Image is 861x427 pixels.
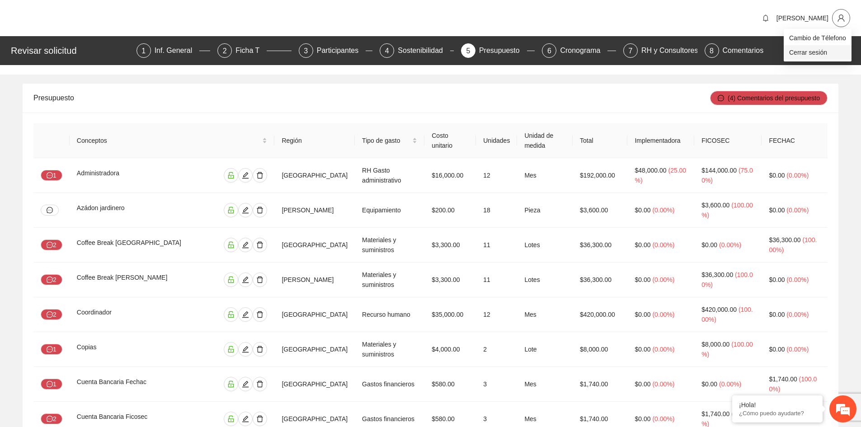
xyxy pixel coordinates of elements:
[635,241,650,249] span: $0.00
[641,43,705,58] div: RH y Consultores
[719,241,741,249] span: ( 0.00% )
[235,43,267,58] div: Ficha T
[47,416,53,423] span: message
[769,311,785,318] span: $0.00
[239,311,252,318] span: edit
[542,43,616,58] div: 6Cronograma
[701,271,753,288] span: ( 100.00% )
[573,367,628,402] td: $1,740.00
[155,43,200,58] div: Inf. General
[769,375,797,383] span: $1,740.00
[223,47,227,55] span: 2
[769,276,785,283] span: $0.00
[224,276,238,283] span: unlock
[701,202,729,209] span: $3,600.00
[517,228,573,263] td: Lotes
[517,123,573,158] th: Unidad de medida
[41,344,62,355] button: message1
[238,377,253,391] button: edit
[47,242,53,249] span: message
[224,346,238,353] span: unlock
[635,380,650,388] span: $0.00
[355,263,424,297] td: Materiales y suministros
[253,342,267,357] button: delete
[239,346,252,353] span: edit
[479,43,527,58] div: Presupuesto
[517,332,573,367] td: Lote
[253,276,267,283] span: delete
[476,263,517,297] td: 11
[41,413,62,424] button: message2
[560,43,607,58] div: Cronograma
[769,346,785,353] span: $0.00
[47,207,53,213] span: message
[41,205,59,216] button: message
[701,410,729,418] span: $1,740.00
[517,367,573,402] td: Mes
[238,203,253,217] button: edit
[274,228,355,263] td: [GEOGRAPHIC_DATA]
[769,206,785,214] span: $0.00
[5,247,172,278] textarea: Escriba su mensaje y pulse “Intro”
[701,167,753,184] span: ( 75.00% )
[517,297,573,332] td: Mes
[573,263,628,297] td: $36,300.00
[652,380,674,388] span: ( 0.00% )
[47,46,152,58] div: Chatee con nosotros ahora
[476,193,517,228] td: 18
[719,380,741,388] span: ( 0.00% )
[694,123,762,158] th: FICOSEC
[786,346,809,353] span: ( 0.00% )
[253,311,267,318] span: delete
[573,297,628,332] td: $420,000.00
[723,43,764,58] div: Comentarios
[466,47,470,55] span: 5
[355,297,424,332] td: Recurso humano
[253,415,267,422] span: delete
[355,228,424,263] td: Materiales y suministros
[701,241,717,249] span: $0.00
[476,228,517,263] td: 11
[627,123,694,158] th: Implementadora
[274,158,355,193] td: [GEOGRAPHIC_DATA]
[728,93,820,103] span: (4) Comentarios del presupuesto
[832,9,850,27] button: user
[239,241,252,249] span: edit
[238,412,253,426] button: edit
[238,238,253,252] button: edit
[701,341,729,348] span: $8,000.00
[652,346,674,353] span: ( 0.00% )
[239,415,252,422] span: edit
[355,332,424,367] td: Materiales y suministros
[635,311,650,318] span: $0.00
[70,123,275,158] th: Conceptos
[701,167,737,174] span: $144,000.00
[573,332,628,367] td: $8,000.00
[635,415,650,422] span: $0.00
[47,346,53,353] span: message
[41,170,62,181] button: message1
[253,380,267,388] span: delete
[424,297,476,332] td: $35,000.00
[635,276,650,283] span: $0.00
[701,380,717,388] span: $0.00
[274,297,355,332] td: [GEOGRAPHIC_DATA]
[136,43,211,58] div: 1Inf. General
[769,236,800,244] span: $36,300.00
[224,380,238,388] span: unlock
[253,346,267,353] span: delete
[424,158,476,193] td: $16,000.00
[148,5,170,26] div: Minimizar ventana de chat en vivo
[41,379,62,389] button: message1
[41,274,62,285] button: message2
[274,367,355,402] td: [GEOGRAPHIC_DATA]
[710,91,828,105] button: message(4) Comentarios del presupuesto
[47,172,53,179] span: message
[476,158,517,193] td: 12
[701,271,733,278] span: $36,300.00
[573,158,628,193] td: $192,000.00
[253,238,267,252] button: delete
[41,309,62,320] button: message2
[739,410,816,417] p: ¿Cómo puedo ayudarte?
[385,47,389,55] span: 4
